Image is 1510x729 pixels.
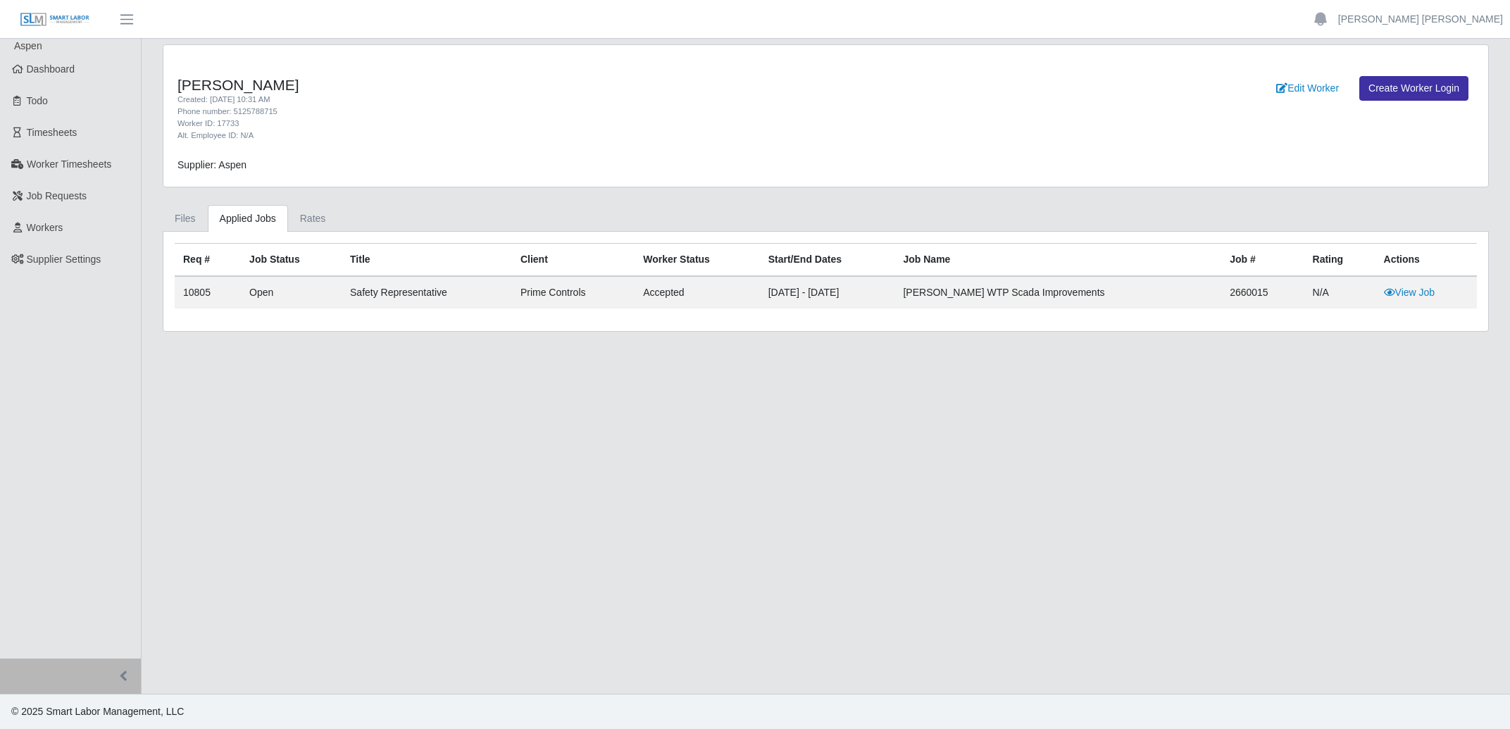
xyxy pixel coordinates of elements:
[1338,12,1503,27] a: [PERSON_NAME] [PERSON_NAME]
[27,222,63,233] span: Workers
[27,254,101,265] span: Supplier Settings
[1375,244,1477,277] th: Actions
[894,276,1221,309] td: [PERSON_NAME] WTP Scada Improvements
[177,94,925,106] div: Created: [DATE] 10:31 AM
[27,127,77,138] span: Timesheets
[241,244,342,277] th: Job Status
[512,244,635,277] th: Client
[177,118,925,130] div: Worker ID: 17733
[760,244,895,277] th: Start/End Dates
[177,106,925,118] div: Phone number: 5125788715
[20,12,90,27] img: SLM Logo
[635,276,759,309] td: accepted
[1221,244,1304,277] th: Job #
[177,76,925,94] h4: [PERSON_NAME]
[1384,287,1435,298] a: View Job
[27,158,111,170] span: Worker Timesheets
[27,95,48,106] span: Todo
[894,244,1221,277] th: Job Name
[27,63,75,75] span: Dashboard
[177,130,925,142] div: Alt. Employee ID: N/A
[208,205,288,232] a: Applied Jobs
[1267,76,1348,101] a: Edit Worker
[288,205,338,232] a: Rates
[342,276,512,309] td: Safety Representative
[1221,276,1304,309] td: 2660015
[11,706,184,717] span: © 2025 Smart Labor Management, LLC
[342,244,512,277] th: Title
[27,190,87,201] span: Job Requests
[175,244,241,277] th: Req #
[1304,244,1375,277] th: Rating
[1304,276,1375,309] td: N/A
[760,276,895,309] td: [DATE] - [DATE]
[175,276,241,309] td: 10805
[14,40,42,51] span: Aspen
[163,205,208,232] a: Files
[241,276,342,309] td: Open
[177,159,247,170] span: Supplier: Aspen
[1359,76,1468,101] a: Create Worker Login
[512,276,635,309] td: Prime Controls
[635,244,759,277] th: Worker Status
